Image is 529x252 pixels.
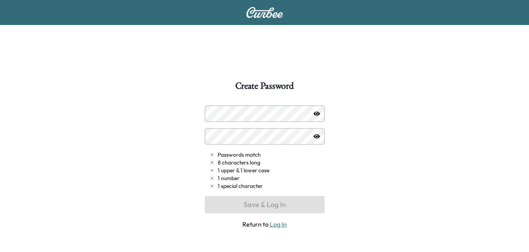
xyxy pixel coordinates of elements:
[218,151,261,159] span: Passwords match
[218,159,260,166] span: 8 characters long
[270,220,287,228] a: Log In
[246,7,283,18] img: Curbee Logo
[205,220,325,229] span: Return to
[218,182,263,190] span: 1 special character
[218,166,269,174] span: 1 upper & 1 lower case
[235,81,293,95] h1: Create Password
[218,174,240,182] span: 1 number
